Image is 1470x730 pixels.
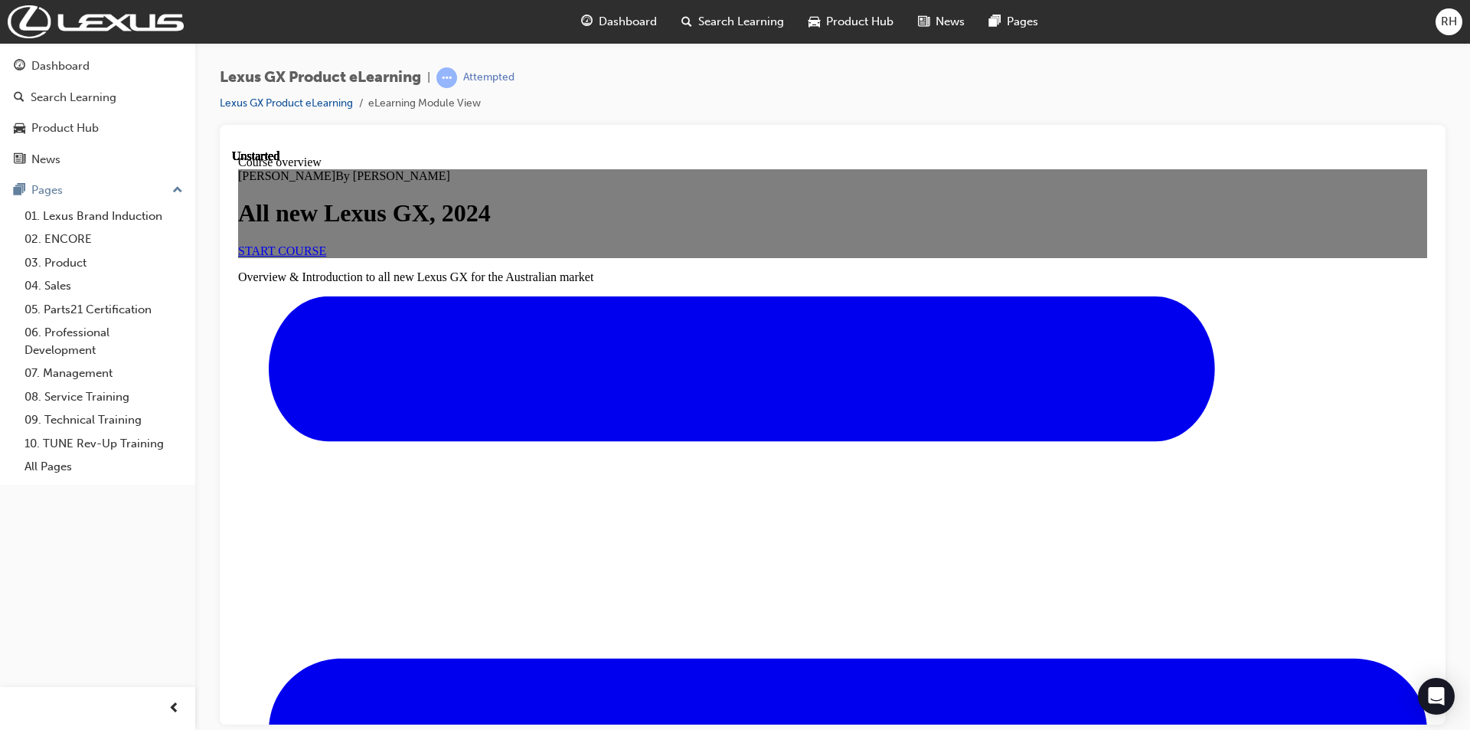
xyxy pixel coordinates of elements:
p: Overview & Introduction to all new Lexus GX for the Australian market [6,121,1195,135]
a: 10. TUNE Rev-Up Training [18,432,189,456]
a: 03. Product [18,251,189,275]
span: Lexus GX Product eLearning [220,69,421,87]
a: Dashboard [6,52,189,80]
div: Open Intercom Messenger [1418,678,1455,715]
div: Product Hub [31,119,99,137]
span: car-icon [808,12,820,31]
li: eLearning Module View [368,95,481,113]
span: car-icon [14,122,25,136]
a: 09. Technical Training [18,408,189,432]
a: All Pages [18,455,189,479]
span: [PERSON_NAME] [6,20,103,33]
a: 07. Management [18,362,189,385]
span: up-icon [172,181,183,201]
a: 06. Professional Development [18,321,189,362]
button: DashboardSearch LearningProduct HubNews [6,49,189,176]
a: car-iconProduct Hub [796,6,906,38]
span: By [PERSON_NAME] [103,20,218,33]
span: guage-icon [581,12,593,31]
span: RH [1441,13,1457,31]
span: News [936,13,965,31]
span: search-icon [681,12,692,31]
button: Pages [6,176,189,205]
div: Pages [31,182,63,199]
span: Dashboard [599,13,657,31]
a: search-iconSearch Learning [669,6,796,38]
a: pages-iconPages [977,6,1050,38]
span: Pages [1007,13,1038,31]
a: START COURSE [6,95,94,108]
a: 05. Parts21 Certification [18,298,189,322]
span: search-icon [14,91,24,105]
span: prev-icon [168,699,180,719]
a: Search Learning [6,83,189,112]
a: 01. Lexus Brand Induction [18,205,189,228]
a: 08. Service Training [18,385,189,409]
span: learningRecordVerb_ATTEMPT-icon [436,67,457,88]
a: 02. ENCORE [18,228,189,251]
a: 04. Sales [18,274,189,298]
a: News [6,146,189,174]
a: Product Hub [6,114,189,142]
span: pages-icon [989,12,1001,31]
div: Attempted [463,70,514,85]
h1: All new Lexus GX, 2024 [6,50,1195,78]
span: Course overview [6,6,90,19]
img: Trak [8,5,184,38]
div: Search Learning [31,89,116,106]
span: Product Hub [826,13,893,31]
span: | [427,69,430,87]
a: guage-iconDashboard [569,6,669,38]
div: Dashboard [31,57,90,75]
span: news-icon [918,12,929,31]
a: news-iconNews [906,6,977,38]
span: Search Learning [698,13,784,31]
button: RH [1436,8,1462,35]
a: Lexus GX Product eLearning [220,97,353,110]
span: pages-icon [14,184,25,198]
span: guage-icon [14,60,25,74]
div: News [31,151,60,169]
span: news-icon [14,153,25,167]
